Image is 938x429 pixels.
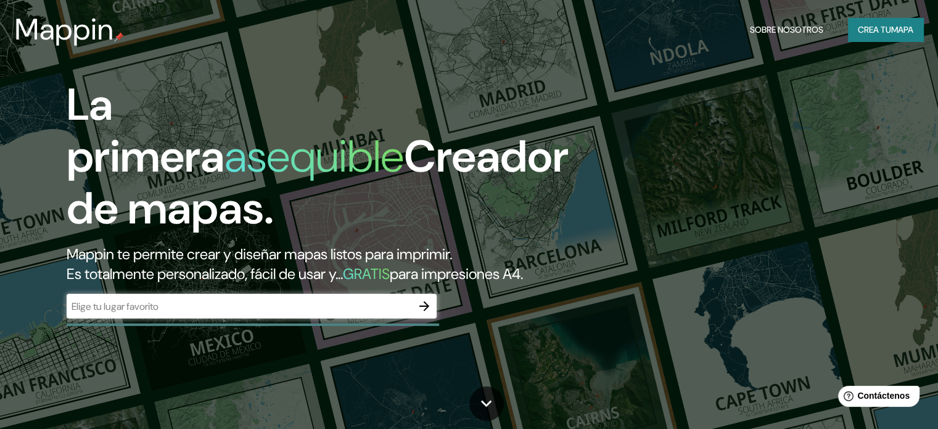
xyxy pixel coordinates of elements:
[67,128,569,237] font: Creador de mapas.
[858,24,891,35] font: Crea tu
[67,299,412,314] input: Elige tu lugar favorito
[343,264,390,283] font: GRATIS
[67,244,452,264] font: Mappin te permite crear y diseñar mapas listos para imprimir.
[745,18,828,41] button: Sobre nosotros
[848,18,923,41] button: Crea tumapa
[67,76,224,185] font: La primera
[891,24,913,35] font: mapa
[224,128,404,185] font: asequible
[114,32,124,42] img: pin de mapeo
[67,264,343,283] font: Es totalmente personalizado, fácil de usar y...
[828,381,924,415] iframe: Lanzador de widgets de ayuda
[15,10,114,49] font: Mappin
[750,24,823,35] font: Sobre nosotros
[390,264,523,283] font: para impresiones A4.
